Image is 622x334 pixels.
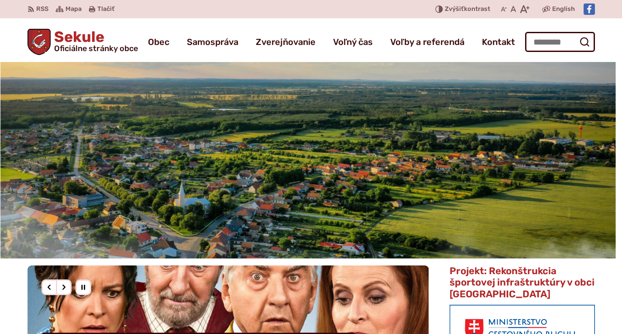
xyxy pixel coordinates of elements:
[51,30,138,52] h1: Sekule
[445,5,464,13] span: Zvýšiť
[76,279,91,295] div: Pozastaviť pohyb slajdera
[187,30,238,54] a: Samospráva
[552,4,575,14] span: English
[256,30,316,54] a: Zverejňovanie
[148,30,169,54] a: Obec
[97,6,114,13] span: Tlačiť
[36,4,48,14] span: RSS
[450,265,595,300] span: Projekt: Rekonštrukcia športovej infraštruktúry v obci [GEOGRAPHIC_DATA]
[56,279,72,295] div: Nasledujúci slajd
[390,30,464,54] a: Voľby a referendá
[27,29,51,55] img: Prejsť na domovskú stránku
[54,45,138,52] span: Oficiálne stránky obce
[445,6,490,13] span: kontrast
[333,30,373,54] a: Voľný čas
[27,29,138,55] a: Logo Sekule, prejsť na domovskú stránku.
[584,3,595,15] img: Prejsť na Facebook stránku
[41,279,57,295] div: Predošlý slajd
[65,4,82,14] span: Mapa
[482,30,515,54] a: Kontakt
[550,4,577,14] a: English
